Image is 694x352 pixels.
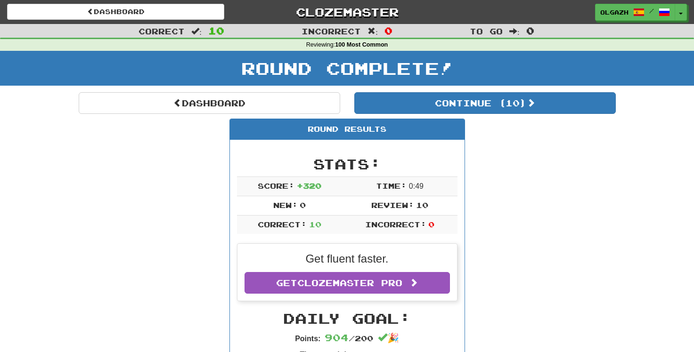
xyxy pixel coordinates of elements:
[297,181,321,190] span: + 320
[325,332,349,343] span: 904
[409,182,424,190] span: 0 : 49
[378,333,399,343] span: 🎉
[237,311,457,326] h2: Daily Goal:
[245,272,450,294] a: GetClozemaster Pro
[300,200,306,209] span: 0
[3,59,691,78] h1: Round Complete!
[428,220,434,229] span: 0
[7,4,224,20] a: Dashboard
[258,220,307,229] span: Correct:
[376,181,407,190] span: Time:
[595,4,675,21] a: OlgaZh /
[297,278,402,288] span: Clozemaster Pro
[526,25,534,36] span: 0
[416,200,428,209] span: 10
[354,92,616,114] button: Continue (10)
[325,334,373,343] span: / 200
[367,27,378,35] span: :
[295,335,320,343] strong: Points:
[273,200,298,209] span: New:
[335,41,388,48] strong: 100 Most Common
[208,25,224,36] span: 10
[238,4,456,20] a: Clozemaster
[365,220,426,229] span: Incorrect:
[79,92,340,114] a: Dashboard
[600,8,629,16] span: OlgaZh
[302,26,361,36] span: Incorrect
[245,251,450,267] p: Get fluent faster.
[470,26,503,36] span: To go
[191,27,202,35] span: :
[371,200,414,209] span: Review:
[139,26,185,36] span: Correct
[384,25,392,36] span: 0
[509,27,520,35] span: :
[649,8,654,14] span: /
[237,156,457,172] h2: Stats:
[230,119,465,140] div: Round Results
[309,220,321,229] span: 10
[258,181,294,190] span: Score:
